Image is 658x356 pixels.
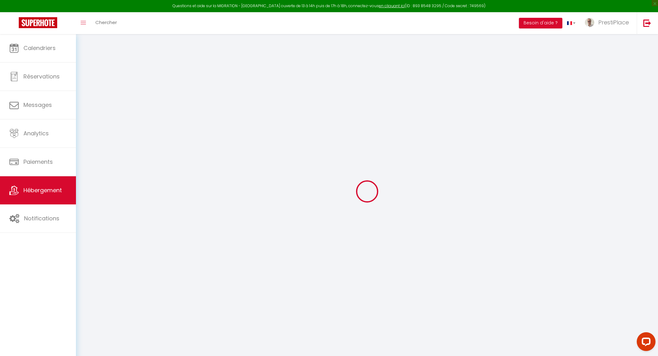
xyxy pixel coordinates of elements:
img: logout [643,19,651,27]
a: Chercher [91,12,122,34]
iframe: LiveChat chat widget [632,330,658,356]
span: Réservations [23,73,60,80]
img: ... [585,18,594,27]
span: Analytics [23,129,49,137]
span: Notifications [24,214,59,222]
span: Chercher [95,19,117,26]
span: Paiements [23,158,53,166]
a: ... PrestiPlace [580,12,637,34]
span: Calendriers [23,44,56,52]
span: Messages [23,101,52,109]
img: Super Booking [19,17,57,28]
a: en cliquant ici [379,3,405,8]
span: PrestiPlace [598,18,629,26]
span: Hébergement [23,186,62,194]
button: Besoin d'aide ? [519,18,562,28]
